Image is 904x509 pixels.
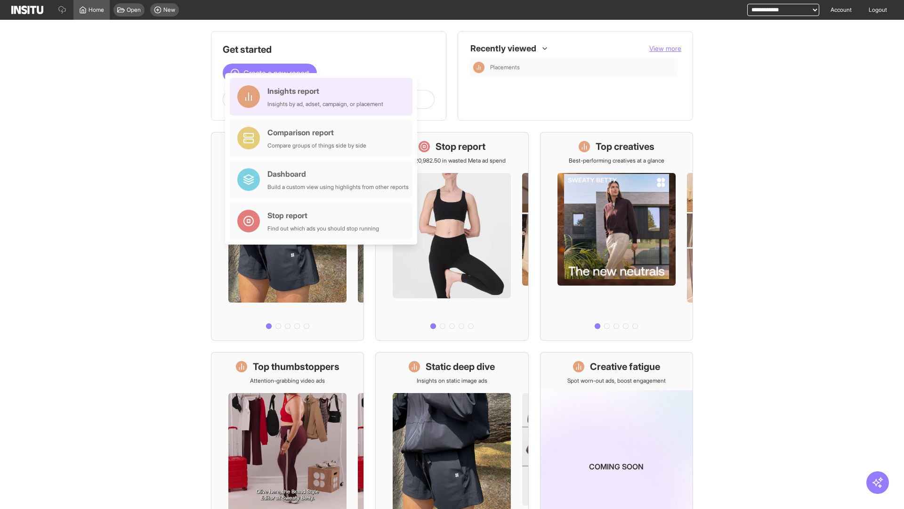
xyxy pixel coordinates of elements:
[569,157,664,164] p: Best-performing creatives at a glance
[267,168,409,180] div: Dashboard
[253,360,339,373] h1: Top thumbstoppers
[596,140,654,153] h1: Top creatives
[223,64,317,82] button: Create a new report
[267,100,383,108] div: Insights by ad, adset, campaign, or placement
[540,132,693,341] a: Top creativesBest-performing creatives at a glance
[243,67,309,79] span: Create a new report
[426,360,495,373] h1: Static deep dive
[267,127,366,138] div: Comparison report
[473,62,484,73] div: Insights
[267,225,379,232] div: Find out which ads you should stop running
[375,132,528,341] a: Stop reportSave £20,982.50 in wasted Meta ad spend
[89,6,104,14] span: Home
[267,183,409,191] div: Build a custom view using highlights from other reports
[267,142,366,149] div: Compare groups of things side by side
[490,64,674,71] span: Placements
[436,140,485,153] h1: Stop report
[250,377,325,385] p: Attention-grabbing video ads
[417,377,487,385] p: Insights on static image ads
[267,85,383,97] div: Insights report
[398,157,506,164] p: Save £20,982.50 in wasted Meta ad spend
[223,43,435,56] h1: Get started
[267,210,379,221] div: Stop report
[163,6,175,14] span: New
[127,6,141,14] span: Open
[211,132,364,341] a: What's live nowSee all active ads instantly
[649,44,681,53] button: View more
[490,64,520,71] span: Placements
[649,44,681,52] span: View more
[11,6,43,14] img: Logo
